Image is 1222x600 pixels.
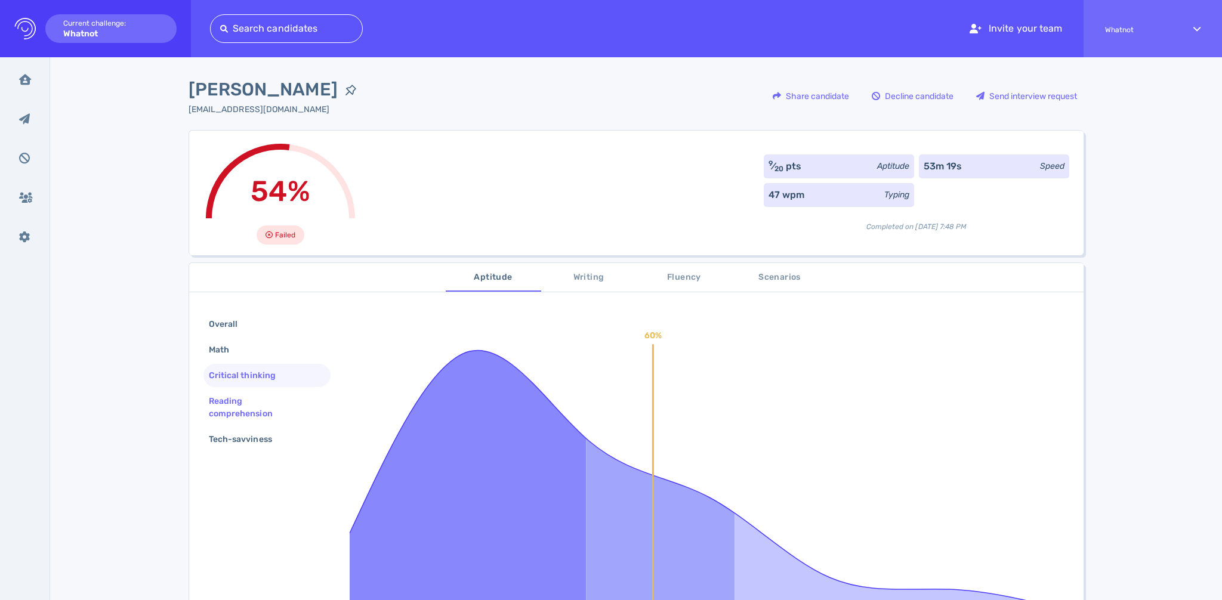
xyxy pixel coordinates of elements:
[769,159,773,168] sup: 9
[970,82,1083,110] div: Send interview request
[189,103,364,116] div: Click to copy the email address
[206,341,243,358] div: Math
[884,188,909,201] div: Typing
[548,270,629,285] span: Writing
[865,82,960,110] button: Decline candidate
[769,159,801,174] div: ⁄ pts
[769,188,804,202] div: 47 wpm
[970,82,1084,110] button: Send interview request
[206,431,286,448] div: Tech-savviness
[644,270,725,285] span: Fluency
[251,174,310,208] span: 54%
[766,82,856,110] button: Share candidate
[866,82,959,110] div: Decline candidate
[206,316,252,333] div: Overall
[924,159,962,174] div: 53m 19s
[275,228,295,242] span: Failed
[739,270,820,285] span: Scenarios
[767,82,855,110] div: Share candidate
[453,270,534,285] span: Aptitude
[1040,160,1064,172] div: Speed
[1105,26,1172,34] span: Whatnot
[764,212,1069,232] div: Completed on [DATE] 7:48 PM
[206,392,318,422] div: Reading comprehension
[877,160,909,172] div: Aptitude
[189,76,338,103] span: [PERSON_NAME]
[644,330,662,341] text: 60%
[206,367,290,384] div: Critical thinking
[774,165,783,173] sub: 20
